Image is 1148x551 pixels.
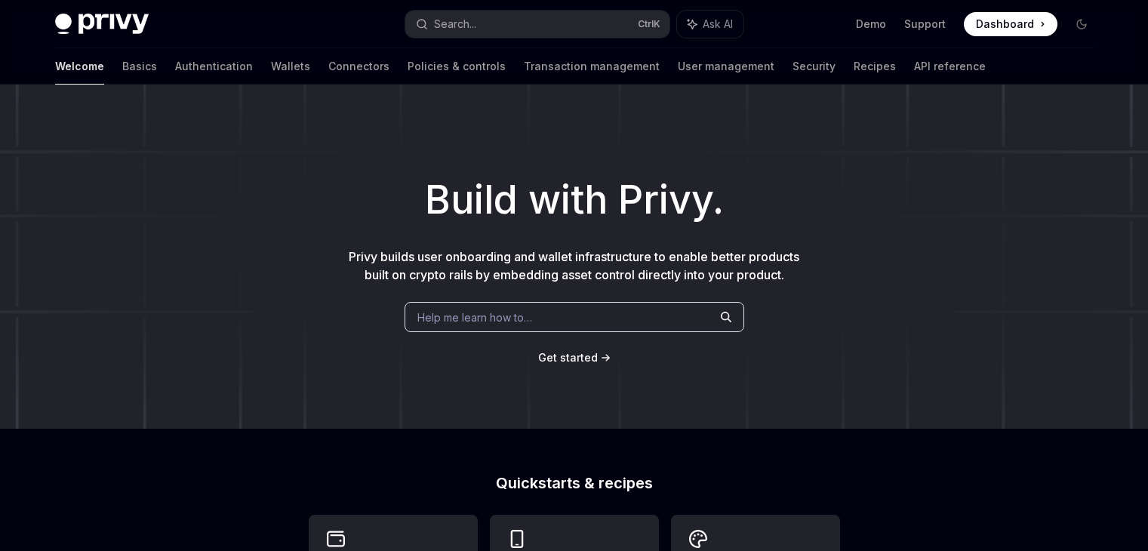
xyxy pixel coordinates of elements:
a: Get started [538,350,598,365]
h2: Quickstarts & recipes [309,476,840,491]
button: Ask AI [677,11,743,38]
span: Help me learn how to… [417,309,532,325]
span: Privy builds user onboarding and wallet infrastructure to enable better products built on crypto ... [349,249,799,282]
span: Ctrl K [638,18,660,30]
h1: Build with Privy. [24,171,1124,229]
a: API reference [914,48,986,85]
img: dark logo [55,14,149,35]
a: Welcome [55,48,104,85]
a: Wallets [271,48,310,85]
a: Dashboard [964,12,1057,36]
span: Dashboard [976,17,1034,32]
span: Get started [538,351,598,364]
a: Transaction management [524,48,660,85]
div: Search... [434,15,476,33]
a: Recipes [854,48,896,85]
a: Basics [122,48,157,85]
a: User management [678,48,774,85]
a: Demo [856,17,886,32]
a: Connectors [328,48,389,85]
a: Policies & controls [408,48,506,85]
span: Ask AI [703,17,733,32]
button: Search...CtrlK [405,11,669,38]
a: Authentication [175,48,253,85]
a: Security [793,48,836,85]
button: Toggle dark mode [1070,12,1094,36]
a: Support [904,17,946,32]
